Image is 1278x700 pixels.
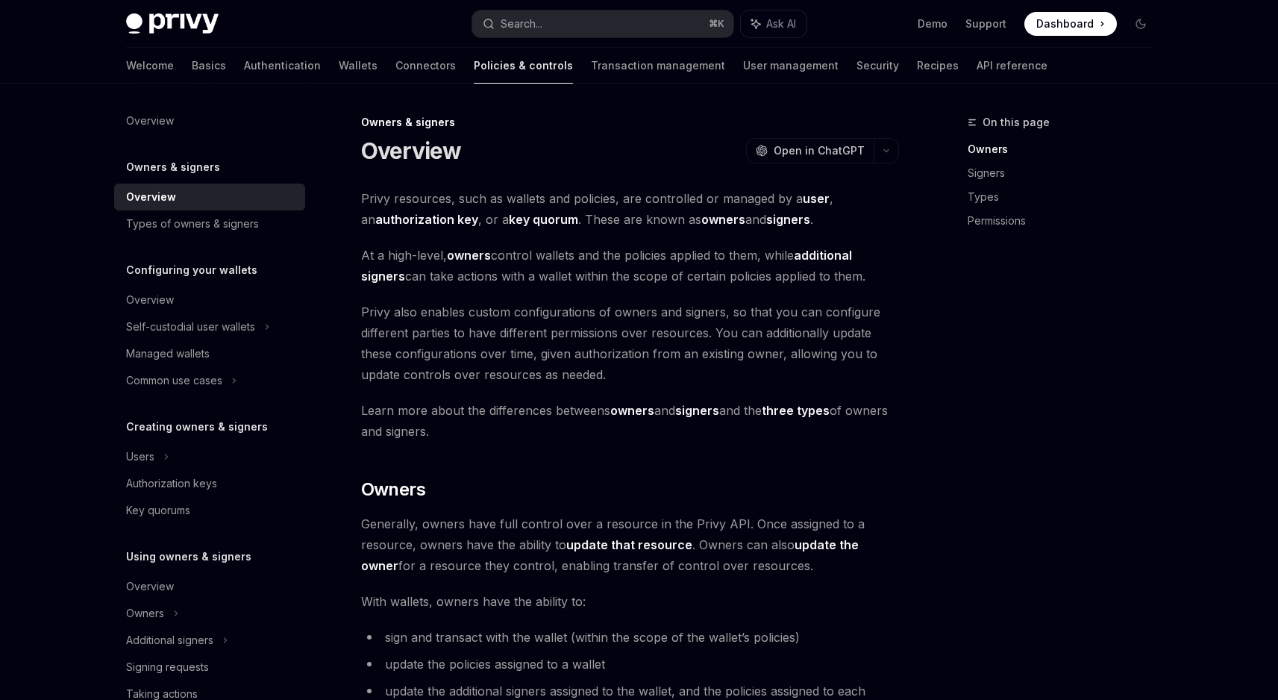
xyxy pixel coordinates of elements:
a: Overview [114,287,305,313]
h5: Configuring your wallets [126,261,257,279]
strong: update that resource [566,537,692,552]
span: Generally, owners have full control over a resource in the Privy API. Once assigned to a resource... [361,513,899,576]
div: Overview [126,291,174,309]
a: Types of owners & signers [114,210,305,237]
div: Managed wallets [126,345,210,363]
a: Policies & controls [474,48,573,84]
a: Welcome [126,48,174,84]
a: Recipes [917,48,959,84]
div: Users [126,448,154,466]
span: Privy resources, such as wallets and policies, are controlled or managed by a , an , or a . These... [361,188,899,230]
a: three types [762,403,830,419]
a: Support [965,16,1006,31]
a: Connectors [395,48,456,84]
a: Managed wallets [114,340,305,367]
a: Permissions [968,209,1165,233]
div: Authorization keys [126,475,217,493]
a: authorization key [375,212,478,228]
img: dark logo [126,13,219,34]
a: Transaction management [591,48,725,84]
div: Search... [501,15,542,33]
strong: owners [701,212,745,227]
a: owners [610,403,654,419]
a: Security [856,48,899,84]
span: ⌘ K [709,18,724,30]
div: Overview [126,578,174,596]
a: Overview [114,573,305,600]
button: Search...⌘K [472,10,733,37]
span: Owners [361,478,425,501]
div: Signing requests [126,658,209,676]
a: API reference [977,48,1047,84]
button: Ask AI [741,10,806,37]
span: Open in ChatGPT [774,143,865,158]
span: Dashboard [1036,16,1094,31]
h1: Overview [361,137,462,164]
div: Additional signers [126,631,213,649]
span: update the policies assigned to a wallet [385,657,605,672]
div: Types of owners & signers [126,215,259,233]
a: Dashboard [1024,12,1117,36]
a: Types [968,185,1165,209]
h5: Using owners & signers [126,548,251,566]
div: Owners & signers [361,115,899,130]
button: Open in ChatGPT [746,138,874,163]
strong: user [803,191,830,206]
div: Overview [126,112,174,130]
span: Ask AI [766,16,796,31]
a: user [803,191,830,207]
a: key quorum [509,212,578,228]
a: User management [743,48,839,84]
span: Privy also enables custom configurations of owners and signers, so that you can configure differe... [361,301,899,385]
button: Toggle dark mode [1129,12,1153,36]
span: At a high-level, control wallets and the policies applied to them, while can take actions with a ... [361,245,899,287]
a: Overview [114,184,305,210]
a: Signing requests [114,654,305,681]
a: Authentication [244,48,321,84]
h5: Owners & signers [126,158,220,176]
div: Owners [126,604,164,622]
div: Self-custodial user wallets [126,318,255,336]
span: On this page [983,113,1050,131]
a: Overview [114,107,305,134]
strong: owners [447,248,491,263]
div: Overview [126,188,176,206]
h5: Creating owners & signers [126,418,268,436]
a: Wallets [339,48,378,84]
strong: key quorum [509,212,578,227]
strong: signers [766,212,810,227]
strong: authorization key [375,212,478,227]
a: Basics [192,48,226,84]
a: Owners [968,137,1165,161]
a: Authorization keys [114,470,305,497]
a: Signers [968,161,1165,185]
div: Key quorums [126,501,190,519]
div: Common use cases [126,372,222,390]
span: With wallets, owners have the ability to: [361,591,899,612]
span: sign and transact with the wallet (within the scope of the wallet’s policies) [385,630,800,645]
a: Key quorums [114,497,305,524]
a: signers [675,403,719,419]
a: Demo [918,16,947,31]
span: Learn more about the differences betweens and and the of owners and signers. [361,400,899,442]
